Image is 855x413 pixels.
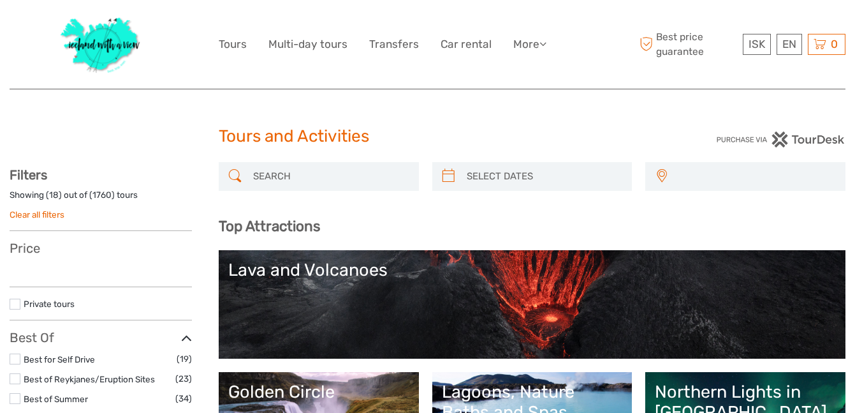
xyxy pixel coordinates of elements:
[636,30,740,58] span: Best price guarantee
[49,189,59,201] label: 18
[441,35,492,54] a: Car rental
[228,382,409,402] div: Golden Circle
[228,260,836,280] div: Lava and Volcanoes
[268,35,347,54] a: Multi-day tours
[92,189,112,201] label: 1760
[749,38,765,50] span: ISK
[24,354,95,364] a: Best for Self Drive
[54,10,147,79] img: 1077-ca632067-b948-436b-9c7a-efe9894e108b_logo_big.jpg
[219,218,320,235] b: Top Attractions
[219,35,247,54] a: Tours
[513,35,546,54] a: More
[219,126,637,147] h1: Tours and Activities
[175,391,192,406] span: (34)
[24,394,88,404] a: Best of Summer
[175,372,192,386] span: (23)
[10,189,192,209] div: Showing ( ) out of ( ) tours
[24,374,155,384] a: Best of Reykjanes/Eruption Sites
[10,167,47,183] strong: Filters
[716,131,845,147] img: PurchaseViaTourDesk.png
[829,38,840,50] span: 0
[369,35,419,54] a: Transfers
[228,260,836,349] a: Lava and Volcanoes
[24,299,75,309] a: Private tours
[777,34,802,55] div: EN
[10,241,192,256] h3: Price
[177,352,192,366] span: (19)
[10,330,192,345] h3: Best Of
[248,165,413,188] input: SEARCH
[10,209,64,220] a: Clear all filters
[462,165,626,188] input: SELECT DATES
